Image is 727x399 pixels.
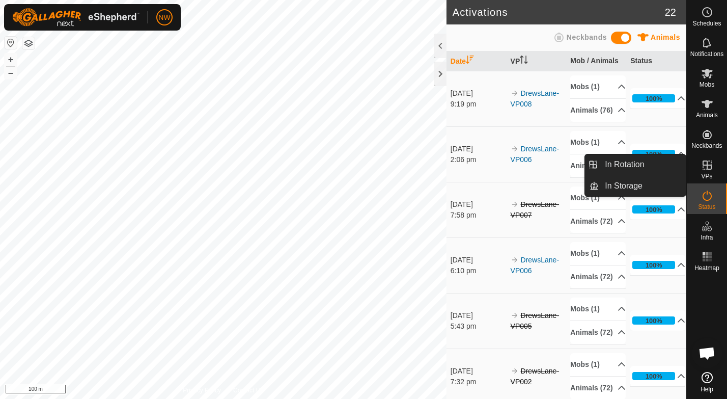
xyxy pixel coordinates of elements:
a: DrewsLane-VP008 [511,89,559,108]
th: Mob / Animals [566,51,626,71]
img: arrow [511,367,519,375]
div: Open chat [692,338,722,368]
span: Neckbands [691,143,722,149]
p-accordion-header: Mobs (1) [570,75,625,98]
button: + [5,54,17,66]
p-accordion-header: Mobs (1) [570,131,625,154]
p-accordion-header: 100% [630,310,685,331]
img: arrow [511,89,519,97]
span: Mobs [700,82,714,88]
div: [DATE] [451,144,506,154]
p-accordion-header: Mobs (1) [570,187,625,209]
div: [DATE] [451,255,506,265]
div: 100% [632,150,675,158]
div: [DATE] [451,199,506,210]
button: – [5,67,17,79]
a: In Storage [599,176,686,196]
div: [DATE] [451,88,506,99]
th: VP [507,51,567,71]
div: 2:06 pm [451,154,506,165]
li: In Storage [585,176,686,196]
p-accordion-header: Animals (76) [570,99,625,122]
div: 9:19 pm [451,99,506,110]
a: Help [687,368,727,396]
p-accordion-header: 100% [630,366,685,386]
div: 100% [646,205,662,215]
s: DrewsLane-VP007 [511,200,559,219]
p-accordion-header: 100% [630,88,685,109]
span: Schedules [692,20,721,26]
span: In Rotation [605,158,644,171]
div: 7:32 pm [451,377,506,387]
div: 7:58 pm [451,210,506,221]
button: Reset Map [5,37,17,49]
span: Status [698,204,715,210]
span: Animals [696,112,718,118]
div: 5:43 pm [451,321,506,332]
span: Neckbands [567,33,607,41]
span: NW [158,12,170,23]
img: arrow [511,145,519,153]
p-accordion-header: 100% [630,144,685,164]
p-accordion-header: Mobs (1) [570,298,625,321]
div: 100% [632,205,675,214]
a: In Rotation [599,154,686,175]
span: Heatmap [694,265,719,271]
p-sorticon: Activate to sort [520,57,528,65]
s: DrewsLane-VP002 [511,367,559,386]
div: 100% [646,316,662,326]
div: 100% [632,261,675,269]
div: 100% [632,316,675,325]
span: Notifications [690,51,723,57]
img: arrow [511,311,519,320]
p-accordion-header: Animals (72) [570,210,625,233]
span: VPs [701,173,712,179]
a: Privacy Policy [183,386,221,395]
img: Gallagher Logo [12,8,139,26]
h2: Activations [453,6,665,18]
a: DrewsLane-VP006 [511,256,559,275]
p-accordion-header: Animals (72) [570,154,625,177]
th: Date [446,51,507,71]
p-accordion-header: 100% [630,199,685,220]
div: 6:10 pm [451,265,506,276]
p-accordion-header: Animals (72) [570,265,625,288]
img: arrow [511,200,519,208]
s: DrewsLane-VP005 [511,311,559,330]
a: Contact Us [233,386,263,395]
p-accordion-header: Mobs (1) [570,242,625,265]
div: 100% [632,94,675,102]
button: Map Layers [22,37,35,49]
p-sorticon: Activate to sort [466,57,474,65]
li: In Rotation [585,154,686,175]
img: arrow [511,256,519,264]
div: 100% [646,260,662,270]
span: 22 [665,5,676,20]
span: In Storage [605,180,642,192]
div: 100% [632,372,675,380]
p-accordion-header: Mobs (1) [570,353,625,376]
span: Animals [651,33,680,41]
div: [DATE] [451,366,506,377]
span: Help [701,386,713,392]
p-accordion-header: Animals (72) [570,321,625,344]
span: Infra [701,234,713,241]
p-accordion-header: 100% [630,255,685,275]
div: 100% [646,94,662,103]
div: 100% [646,371,662,381]
div: [DATE] [451,310,506,321]
a: DrewsLane-VP006 [511,145,559,164]
th: Status [626,51,686,71]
